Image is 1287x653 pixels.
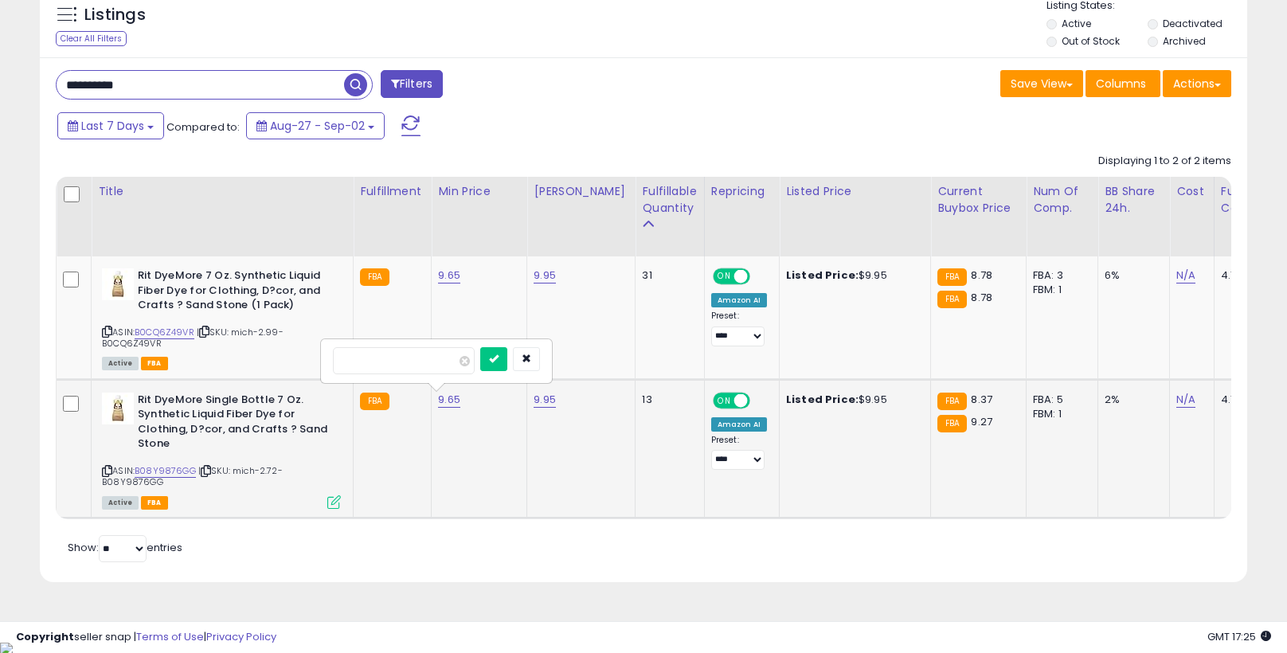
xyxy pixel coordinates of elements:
div: $9.95 [786,268,918,283]
a: N/A [1176,392,1195,408]
span: All listings currently available for purchase on Amazon [102,357,139,370]
b: Listed Price: [786,392,859,407]
div: 2% [1105,393,1157,407]
button: Aug-27 - Sep-02 [246,112,385,139]
a: B08Y9876GG [135,464,196,478]
span: OFF [747,393,773,407]
img: 41zZ+yrt+DL._SL40_.jpg [102,393,134,424]
label: Deactivated [1163,17,1222,30]
div: Clear All Filters [56,31,127,46]
div: $9.95 [786,393,918,407]
div: Num of Comp. [1033,183,1091,217]
span: Show: entries [68,540,182,555]
div: FBM: 1 [1033,407,1086,421]
div: 4.15 [1221,393,1277,407]
div: seller snap | | [16,630,276,645]
div: Fulfillment Cost [1221,183,1282,217]
span: OFF [747,270,773,283]
span: 8.37 [971,392,992,407]
b: Rit DyeMore Single Bottle 7 Oz. Synthetic Liquid Fiber Dye for Clothing, D?cor, and Crafts ? Sand... [138,393,331,456]
span: Aug-27 - Sep-02 [270,118,365,134]
div: BB Share 24h. [1105,183,1163,217]
div: FBA: 3 [1033,268,1086,283]
label: Active [1062,17,1091,30]
small: FBA [360,393,389,410]
span: 8.78 [971,290,992,305]
a: 9.95 [534,392,556,408]
span: ON [714,270,734,283]
div: Repricing [711,183,773,200]
b: Rit DyeMore 7 Oz. Synthetic Liquid Fiber Dye for Clothing, D?cor, and Crafts ? Sand Stone (1 Pack) [138,268,331,317]
span: 8.78 [971,268,992,283]
div: Cost [1176,183,1207,200]
button: Actions [1163,70,1231,97]
a: B0CQ6Z49VR [135,326,194,339]
a: N/A [1176,268,1195,283]
span: 2025-09-10 17:25 GMT [1207,629,1271,644]
div: Preset: [711,311,767,346]
span: Compared to: [166,119,240,135]
span: FBA [141,357,168,370]
small: FBA [937,415,967,432]
span: 9.27 [971,414,992,429]
div: 13 [642,393,691,407]
div: Title [98,183,346,200]
div: Min Price [438,183,520,200]
div: 6% [1105,268,1157,283]
div: Fulfillable Quantity [642,183,697,217]
div: ASIN: [102,268,341,369]
div: Displaying 1 to 2 of 2 items [1098,154,1231,169]
button: Columns [1086,70,1160,97]
a: Privacy Policy [206,629,276,644]
img: 41zZ+yrt+DL._SL40_.jpg [102,268,134,300]
small: FBA [937,291,967,308]
div: Listed Price [786,183,924,200]
div: FBM: 1 [1033,283,1086,297]
div: Amazon AI [711,417,767,432]
a: 9.65 [438,392,460,408]
div: Amazon AI [711,293,767,307]
a: Terms of Use [136,629,204,644]
span: Last 7 Days [81,118,144,134]
div: ASIN: [102,393,341,507]
span: | SKU: mich-2.72-B08Y9876GG [102,464,283,488]
small: FBA [937,393,967,410]
strong: Copyright [16,629,74,644]
div: FBA: 5 [1033,393,1086,407]
span: All listings currently available for purchase on Amazon [102,496,139,510]
span: | SKU: mich-2.99-B0CQ6Z49VR [102,326,284,350]
button: Filters [381,70,443,98]
b: Listed Price: [786,268,859,283]
label: Archived [1163,34,1206,48]
div: Preset: [711,435,767,471]
div: Fulfillment [360,183,424,200]
small: FBA [360,268,389,286]
h5: Listings [84,4,146,26]
span: ON [714,393,734,407]
div: Current Buybox Price [937,183,1019,217]
small: FBA [937,268,967,286]
button: Save View [1000,70,1083,97]
button: Last 7 Days [57,112,164,139]
div: 31 [642,268,691,283]
div: [PERSON_NAME] [534,183,628,200]
div: 4.15 [1221,268,1277,283]
label: Out of Stock [1062,34,1120,48]
a: 9.95 [534,268,556,283]
span: Columns [1096,76,1146,92]
a: 9.65 [438,268,460,283]
span: FBA [141,496,168,510]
